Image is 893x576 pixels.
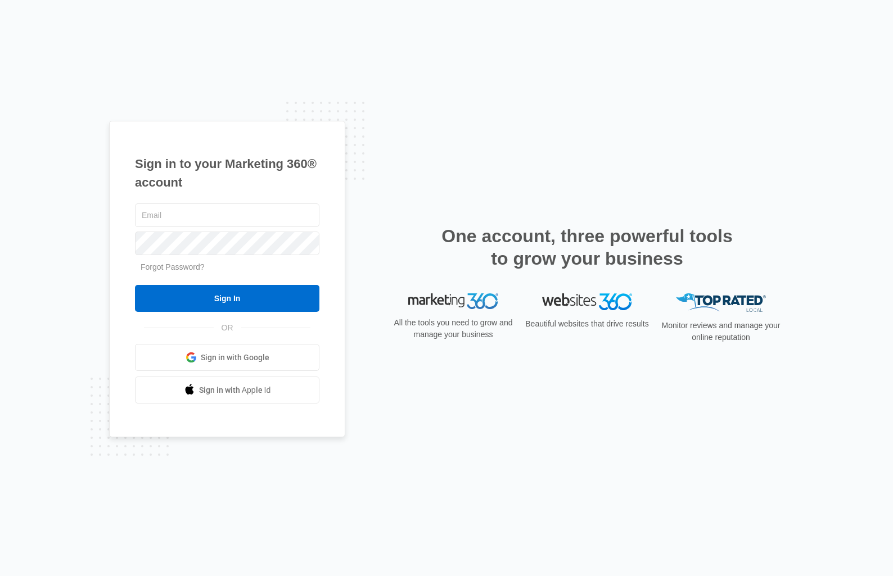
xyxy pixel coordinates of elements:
[141,262,205,271] a: Forgot Password?
[201,352,269,364] span: Sign in with Google
[135,344,319,371] a: Sign in with Google
[199,384,271,396] span: Sign in with Apple Id
[438,225,736,270] h2: One account, three powerful tools to grow your business
[676,293,766,312] img: Top Rated Local
[214,322,241,334] span: OR
[135,285,319,312] input: Sign In
[390,317,516,341] p: All the tools you need to grow and manage your business
[658,320,784,343] p: Monitor reviews and manage your online reputation
[408,293,498,309] img: Marketing 360
[542,293,632,310] img: Websites 360
[524,318,650,330] p: Beautiful websites that drive results
[135,203,319,227] input: Email
[135,377,319,403] a: Sign in with Apple Id
[135,155,319,192] h1: Sign in to your Marketing 360® account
